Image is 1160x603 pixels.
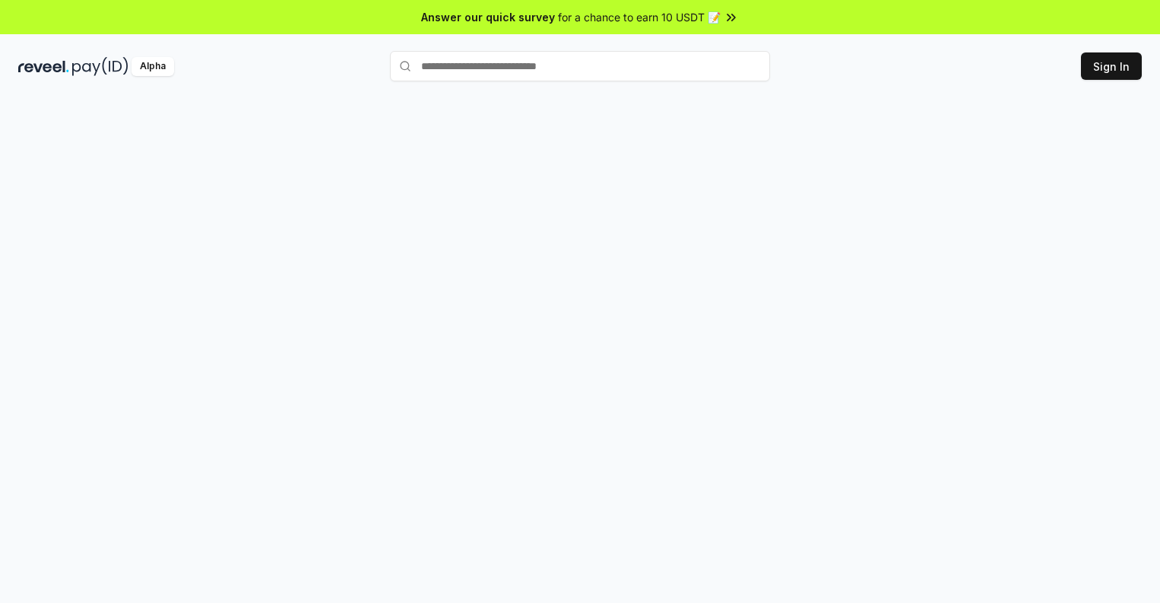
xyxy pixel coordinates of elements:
[1081,52,1142,80] button: Sign In
[421,9,555,25] span: Answer our quick survey
[132,57,174,76] div: Alpha
[18,57,69,76] img: reveel_dark
[558,9,721,25] span: for a chance to earn 10 USDT 📝
[72,57,128,76] img: pay_id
